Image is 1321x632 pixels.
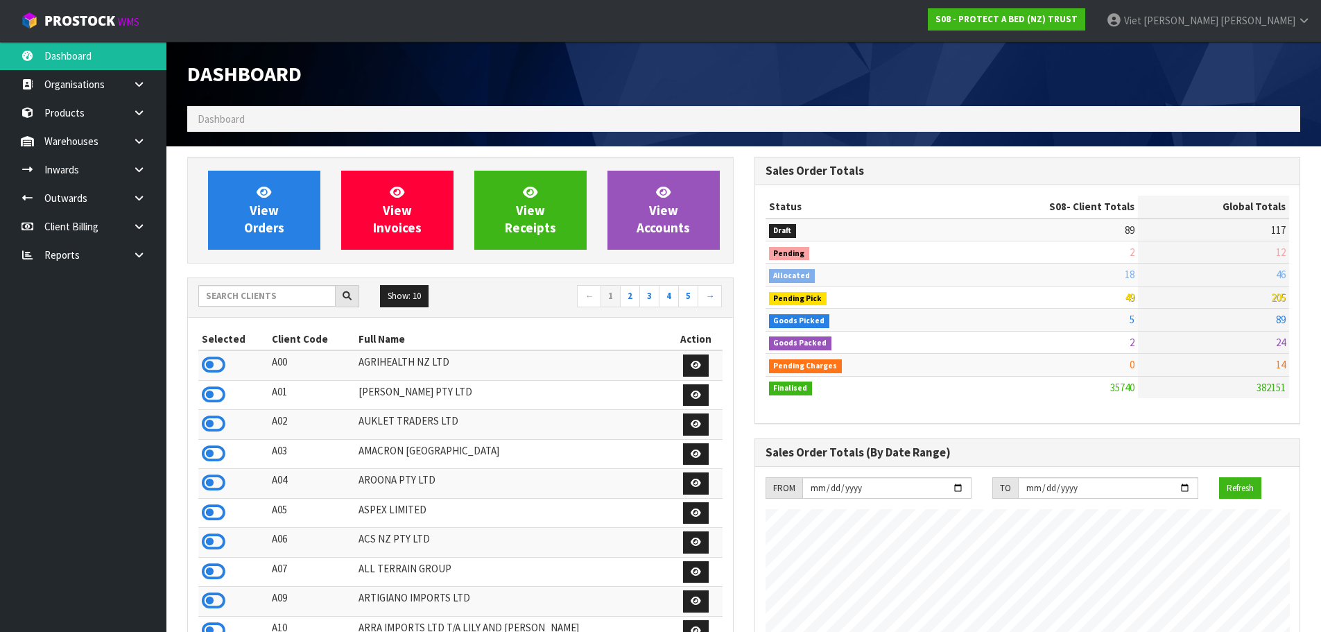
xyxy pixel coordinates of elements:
[268,528,356,558] td: A06
[268,439,356,469] td: A03
[607,171,720,250] a: ViewAccounts
[198,112,245,126] span: Dashboard
[268,410,356,440] td: A02
[355,410,669,440] td: AUKLET TRADERS LTD
[198,328,268,350] th: Selected
[373,184,422,236] span: View Invoices
[187,60,302,87] span: Dashboard
[1257,381,1286,394] span: 382151
[577,285,601,307] a: ←
[198,285,336,307] input: Search clients
[1130,246,1134,259] span: 2
[268,328,356,350] th: Client Code
[355,528,669,558] td: ACS NZ PTY LTD
[766,164,1290,178] h3: Sales Order Totals
[935,13,1078,25] strong: S08 - PROTECT A BED (NZ) TRUST
[698,285,722,307] a: →
[268,380,356,410] td: A01
[766,196,939,218] th: Status
[1125,223,1134,237] span: 89
[471,285,723,309] nav: Page navigation
[355,439,669,469] td: AMACRON [GEOGRAPHIC_DATA]
[670,328,723,350] th: Action
[268,498,356,528] td: A05
[769,314,830,328] span: Goods Picked
[208,171,320,250] a: ViewOrders
[769,292,827,306] span: Pending Pick
[380,285,429,307] button: Show: 10
[355,350,669,380] td: AGRIHEALTH NZ LTD
[341,171,454,250] a: ViewInvoices
[938,196,1138,218] th: - Client Totals
[118,15,139,28] small: WMS
[1271,223,1286,237] span: 117
[620,285,640,307] a: 2
[766,446,1290,459] h3: Sales Order Totals (By Date Range)
[1130,358,1134,371] span: 0
[21,12,38,29] img: cube-alt.png
[928,8,1085,31] a: S08 - PROTECT A BED (NZ) TRUST
[355,380,669,410] td: [PERSON_NAME] PTY LTD
[769,359,843,373] span: Pending Charges
[355,557,669,587] td: ALL TERRAIN GROUP
[769,224,797,238] span: Draft
[639,285,659,307] a: 3
[1276,246,1286,259] span: 12
[355,587,669,617] td: ARTIGIANO IMPORTS LTD
[44,12,115,30] span: ProStock
[355,498,669,528] td: ASPEX LIMITED
[1125,268,1134,281] span: 18
[659,285,679,307] a: 4
[1219,477,1261,499] button: Refresh
[244,184,284,236] span: View Orders
[637,184,690,236] span: View Accounts
[355,328,669,350] th: Full Name
[1276,268,1286,281] span: 46
[1049,200,1067,213] span: S08
[1125,291,1134,304] span: 49
[1276,358,1286,371] span: 14
[1276,313,1286,326] span: 89
[766,477,802,499] div: FROM
[1124,14,1218,27] span: Viet [PERSON_NAME]
[678,285,698,307] a: 5
[1130,336,1134,349] span: 2
[769,382,813,395] span: Finalised
[505,184,556,236] span: View Receipts
[1138,196,1289,218] th: Global Totals
[268,469,356,499] td: A04
[601,285,621,307] a: 1
[1271,291,1286,304] span: 205
[268,350,356,380] td: A00
[474,171,587,250] a: ViewReceipts
[1276,336,1286,349] span: 24
[992,477,1018,499] div: TO
[268,557,356,587] td: A07
[355,469,669,499] td: AROONA PTY LTD
[769,247,810,261] span: Pending
[1220,14,1295,27] span: [PERSON_NAME]
[769,269,815,283] span: Allocated
[1130,313,1134,326] span: 5
[769,336,832,350] span: Goods Packed
[1110,381,1134,394] span: 35740
[268,587,356,617] td: A09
